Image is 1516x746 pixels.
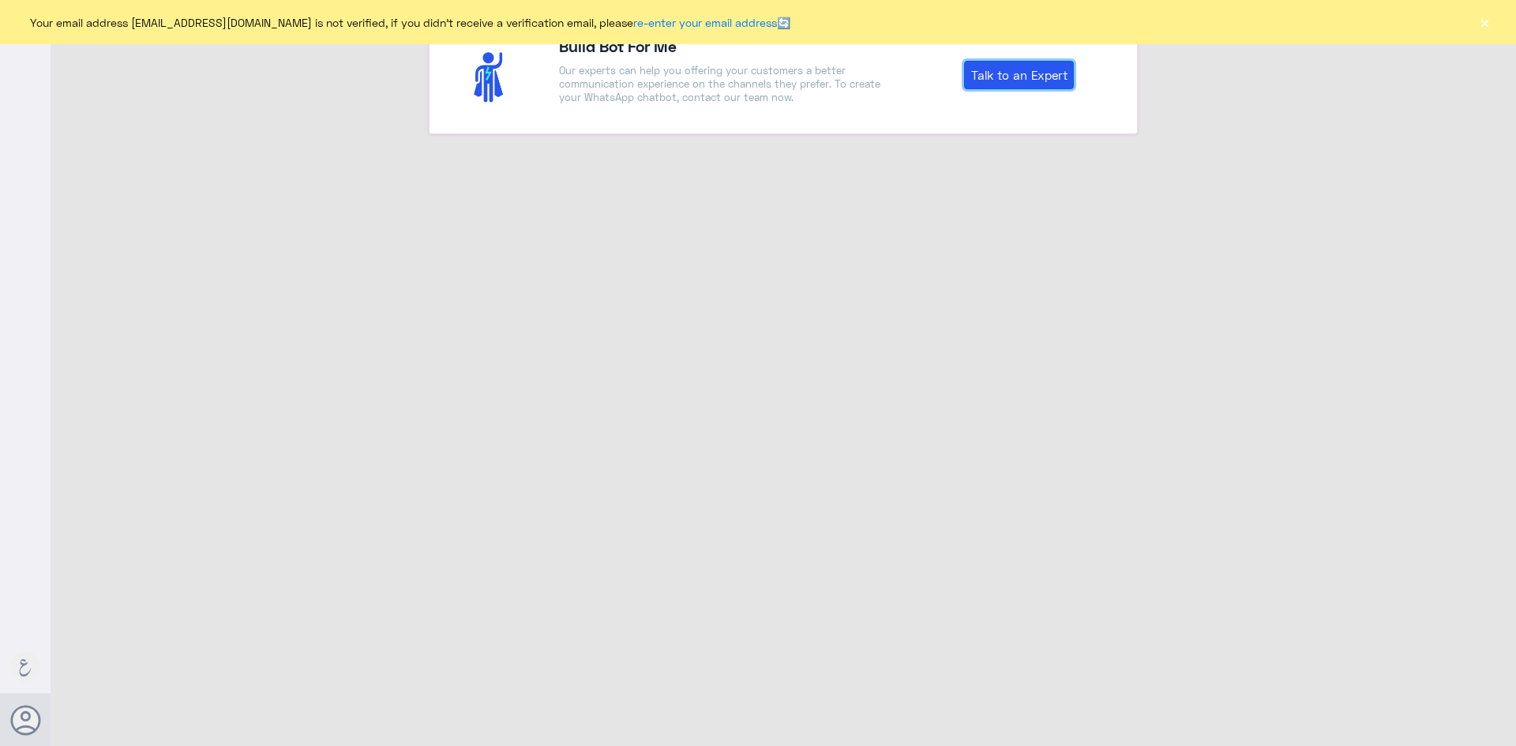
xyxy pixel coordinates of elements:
[964,61,1074,89] a: Talk to an Expert
[30,14,790,31] span: Your email address [EMAIL_ADDRESS][DOMAIN_NAME] is not verified, if you didn't receive a verifica...
[559,34,889,58] h4: Build Bot For Me
[10,705,40,735] button: Avatar
[1477,14,1492,30] button: ×
[633,16,777,29] a: re-enter your email address
[559,64,889,104] p: Our experts can help you offering your customers a better communication experience on the channel...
